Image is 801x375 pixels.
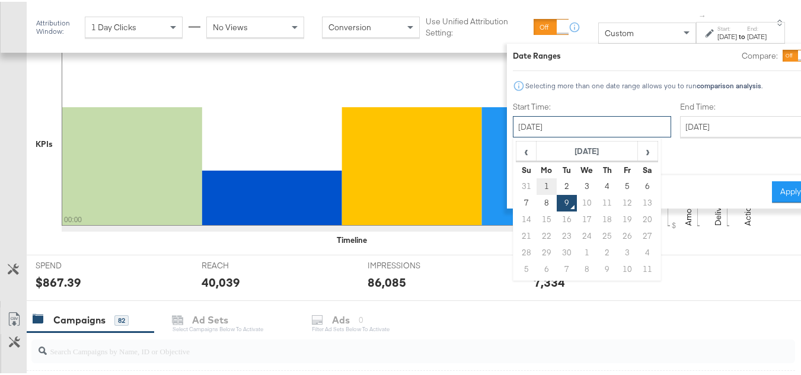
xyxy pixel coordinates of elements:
[114,313,129,324] div: 82
[577,193,597,210] td: 10
[638,243,658,259] td: 4
[517,140,535,158] span: ‹
[368,258,457,270] span: IMPRESSIONS
[516,193,537,210] td: 7
[577,259,597,276] td: 8
[36,137,53,148] div: KPIs
[605,26,634,37] span: Custom
[368,272,406,289] div: 86,085
[516,210,537,226] td: 14
[742,196,753,224] text: Actions
[557,177,577,193] td: 2
[618,210,638,226] td: 19
[537,226,557,243] td: 22
[516,243,537,259] td: 28
[534,272,565,289] div: 7,334
[516,160,537,177] th: Su
[638,193,658,210] td: 13
[557,226,577,243] td: 23
[516,177,537,193] td: 31
[577,226,597,243] td: 24
[639,140,657,158] span: ›
[638,259,658,276] td: 11
[537,140,638,160] th: [DATE]
[47,333,727,356] input: Search Campaigns by Name, ID or Objective
[638,210,658,226] td: 20
[618,193,638,210] td: 12
[747,30,767,40] div: [DATE]
[525,80,763,88] div: Selecting more than one date range allows you to run .
[557,193,577,210] td: 9
[747,23,767,31] label: End:
[618,243,638,259] td: 3
[328,20,371,31] span: Conversion
[638,160,658,177] th: Sa
[618,226,638,243] td: 26
[202,258,291,270] span: REACH
[537,210,557,226] td: 15
[513,49,561,60] div: Date Ranges
[53,312,106,325] div: Campaigns
[36,258,125,270] span: SPEND
[537,160,557,177] th: Mo
[713,194,723,224] text: Delivery
[597,210,617,226] td: 18
[577,160,597,177] th: We
[577,243,597,259] td: 1
[697,12,709,17] span: ↑
[597,193,617,210] td: 11
[737,30,747,39] strong: to
[618,160,638,177] th: Fr
[513,100,671,111] label: Start Time:
[638,177,658,193] td: 6
[516,259,537,276] td: 5
[557,210,577,226] td: 16
[213,20,248,31] span: No Views
[557,243,577,259] td: 30
[597,259,617,276] td: 9
[597,243,617,259] td: 2
[597,226,617,243] td: 25
[717,23,737,31] label: Start:
[537,177,557,193] td: 1
[742,49,778,60] label: Compare:
[577,177,597,193] td: 3
[697,79,761,88] strong: comparison analysis
[537,193,557,210] td: 8
[537,243,557,259] td: 29
[638,226,658,243] td: 27
[557,160,577,177] th: Tu
[618,259,638,276] td: 10
[36,17,79,34] div: Attribution Window:
[202,272,240,289] div: 40,039
[597,177,617,193] td: 4
[683,172,694,224] text: Amount (USD)
[91,20,136,31] span: 1 Day Clicks
[426,14,528,36] label: Use Unified Attribution Setting:
[597,160,617,177] th: Th
[577,210,597,226] td: 17
[618,177,638,193] td: 5
[717,30,737,40] div: [DATE]
[557,259,577,276] td: 7
[537,259,557,276] td: 6
[337,233,367,244] div: Timeline
[516,226,537,243] td: 21
[36,272,81,289] div: $867.39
